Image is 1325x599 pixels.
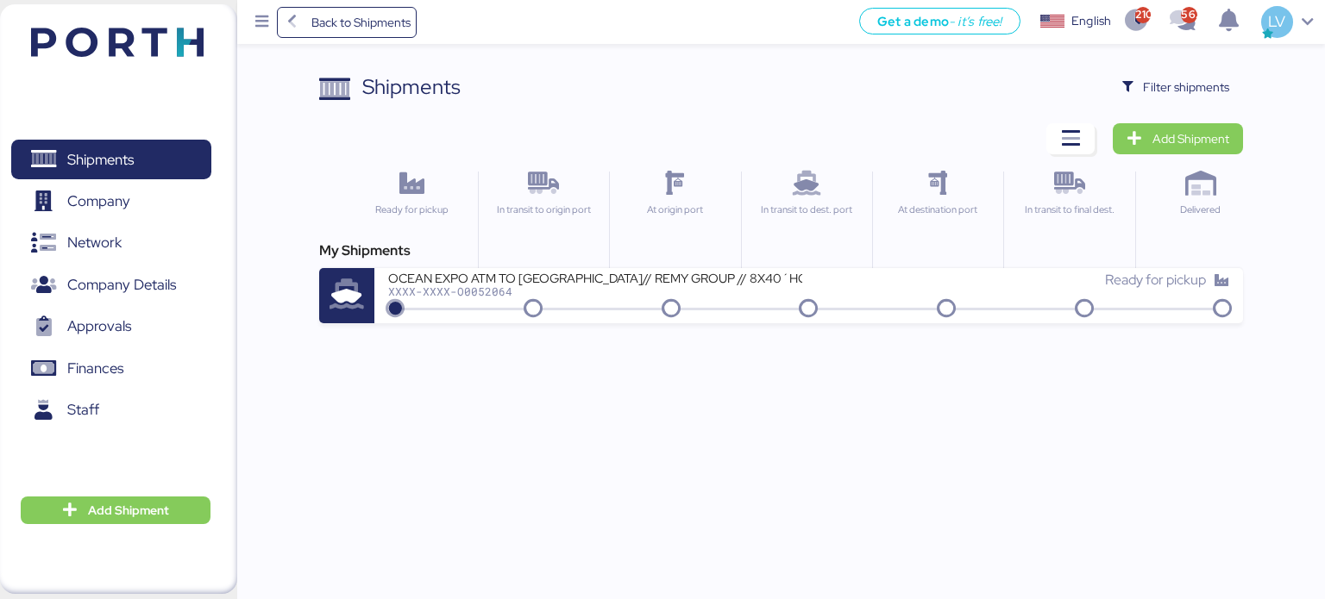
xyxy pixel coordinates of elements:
a: Company [11,182,211,222]
div: In transit to origin port [486,203,601,217]
button: Filter shipments [1108,72,1244,103]
span: Add Shipment [88,500,169,521]
span: Staff [67,397,99,422]
span: Network [67,230,122,255]
div: In transit to dest. port [749,203,864,217]
a: Network [11,223,211,263]
span: Back to Shipments [311,12,411,33]
div: At origin port [617,203,732,217]
a: Shipments [11,140,211,179]
div: My Shipments [319,240,1244,261]
span: Company Details [67,272,176,297]
a: Back to Shipments [277,7,418,38]
span: Ready for pickup [1105,271,1206,289]
div: OCEAN EXPO ATM TO [GEOGRAPHIC_DATA]// REMY GROUP // 8X40´HQ// MSC [DATE] [388,270,802,284]
span: Finances [67,356,123,381]
span: Company [67,189,130,214]
span: Shipments [67,147,134,172]
div: XXXX-XXXX-O0052064 [388,285,802,297]
span: Add Shipment [1152,128,1229,149]
a: Staff [11,390,211,430]
div: In transit to final dest. [1011,203,1127,217]
span: LV [1268,10,1285,33]
span: Approvals [67,314,131,339]
button: Add Shipment [21,496,210,524]
a: Approvals [11,307,211,346]
a: Add Shipment [1113,123,1243,154]
span: Filter shipments [1143,77,1229,97]
div: Ready for pickup [354,203,470,217]
div: At destination port [880,203,995,217]
div: Delivered [1143,203,1259,217]
div: English [1071,12,1111,30]
a: Finances [11,349,211,389]
div: Shipments [362,72,461,103]
button: Menu [248,8,277,37]
a: Company Details [11,265,211,305]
